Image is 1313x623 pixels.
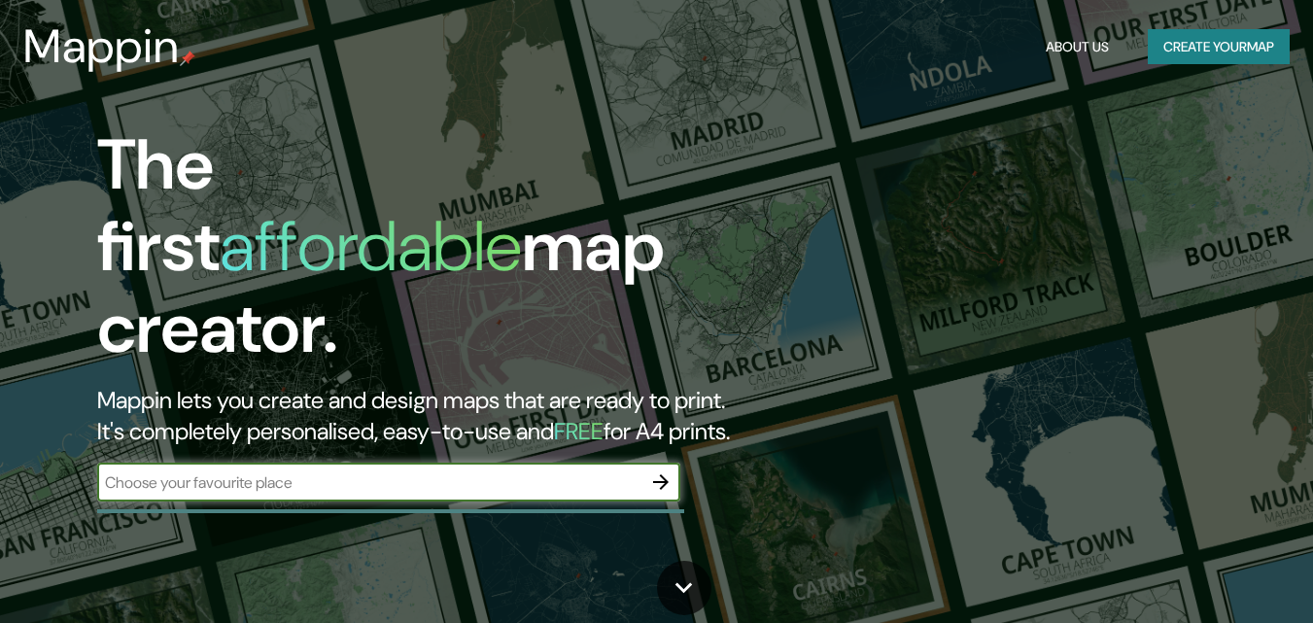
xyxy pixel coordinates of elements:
[97,124,754,385] h1: The first map creator.
[97,385,754,447] h2: Mappin lets you create and design maps that are ready to print. It's completely personalised, eas...
[554,416,604,446] h5: FREE
[1148,29,1290,65] button: Create yourmap
[180,51,195,66] img: mappin-pin
[23,19,180,74] h3: Mappin
[220,201,522,292] h1: affordable
[1038,29,1117,65] button: About Us
[97,471,641,494] input: Choose your favourite place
